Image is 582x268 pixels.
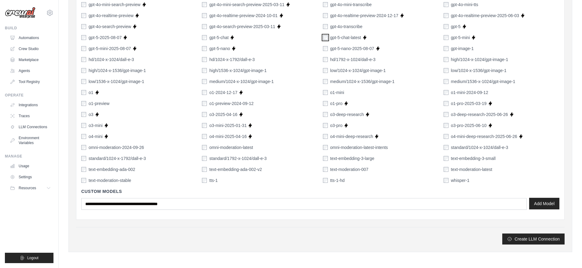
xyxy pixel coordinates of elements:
label: gpt-5 [451,24,461,30]
label: gpt-4o-mini-search-preview-2025-03-11 [209,2,284,8]
label: omni-moderation-latest [209,144,253,150]
input: standard/1024-x-1024/dall-e-3 [444,145,448,150]
label: o1-preview-2024-09-12 [209,100,254,107]
input: omni-moderation-2024-09-26 [81,145,86,150]
input: gpt-4o-search-preview-2025-03-11 [202,24,207,29]
label: medium/1536-x-1024/gpt-image-1 [451,78,515,85]
label: standard/1792-x-1024/dall-e-3 [209,155,267,161]
label: gpt-4o-transcribe [330,24,363,30]
label: o3 [89,111,93,118]
label: o1-pro-2025-03-19 [451,100,487,107]
label: o3-deep-research-2025-06-26 [451,111,508,118]
label: o1-mini [330,89,344,96]
input: gpt-5 [444,24,448,29]
label: gpt-4o-realtime-preview-2024-12-17 [330,13,398,19]
label: text-embedding-ada-002-v2 [209,166,262,172]
div: Manage [5,154,53,159]
label: gpt-4o-search-preview [89,24,131,30]
label: o3-pro-2025-06-10 [451,122,487,129]
input: text-embedding-ada-002 [81,167,86,172]
input: o1-preview-2024-09-12 [202,101,207,106]
div: Operate [5,93,53,98]
a: Integrations [7,100,53,110]
label: medium/1024-x-1024/gpt-image-1 [209,78,274,85]
label: high/1024-x-1024/gpt-image-1 [451,56,508,63]
label: high/1536-x-1024/gpt-image-1 [209,67,267,74]
input: o3-mini [81,123,86,128]
label: gpt-5-nano-2025-08-07 [330,45,374,52]
input: gpt-4o-realtime-preview [81,13,86,18]
label: gpt-5-chat-latest [330,34,361,41]
input: o4-mini-deep-research [323,134,328,139]
label: o3-mini [89,122,103,129]
a: Environment Variables [7,133,53,148]
label: standard/1024-x-1024/dall-e-3 [451,144,508,150]
input: o4-mini-deep-research-2025-06-26 [444,134,448,139]
label: o3-pro [330,122,342,129]
input: gpt-4o-realtime-preview-2024-10-01 [202,13,207,18]
input: hd/1024-x-1792/dall-e-3 [202,57,207,62]
label: o4-mini-deep-research [330,133,373,139]
label: gpt-4o-mini-tts [451,2,478,8]
label: omni-moderation-latest-intents [330,144,388,150]
label: hd/1024-x-1024/dall-e-3 [89,56,134,63]
input: medium/1536-x-1024/gpt-image-1 [444,79,448,84]
a: Marketplace [7,55,53,65]
label: text-moderation-stable [89,177,131,183]
input: omni-moderation-latest-intents [323,145,328,150]
input: tts-1-hd [323,178,328,183]
label: hd/1792-x-1024/dall-e-3 [330,56,376,63]
input: gpt-4o-mini-tts [444,2,448,7]
label: gpt-5-2025-08-07 [89,34,122,41]
input: gpt-5-nano [202,46,207,51]
input: o3-2025-04-16 [202,112,207,117]
label: gpt-5-chat [209,34,229,41]
label: gpt-image-1 [451,45,474,52]
label: low/1536-x-1024/gpt-image-1 [89,78,144,85]
input: standard/1792-x-1024/dall-e-3 [202,156,207,161]
input: o4-mini-2025-04-16 [202,134,207,139]
input: gpt-4o-mini-transcribe [323,2,328,7]
label: whisper-1 [451,177,470,183]
a: Tool Registry [7,77,53,87]
input: gpt-5-mini-2025-08-07 [81,46,86,51]
label: tts-1-hd [330,177,345,183]
input: o3-deep-research-2025-06-26 [444,112,448,117]
label: gpt-4o-realtime-preview-2024-10-01 [209,13,277,19]
input: gpt-4o-mini-search-preview-2025-03-11 [202,2,207,7]
input: low/1024-x-1536/gpt-image-1 [444,68,448,73]
button: Add Model [529,198,559,209]
input: o3-pro-2025-06-10 [444,123,448,128]
input: text-embedding-ada-002-v2 [202,167,207,172]
a: Settings [7,172,53,182]
label: text-moderation-007 [330,166,368,172]
label: text-embedding-3-large [330,155,375,161]
input: high/1024-x-1024/gpt-image-1 [444,57,448,62]
span: Logout [27,255,38,260]
input: o4-mini [81,134,86,139]
input: medium/1024-x-1024/gpt-image-1 [202,79,207,84]
input: gpt-image-1 [444,46,448,51]
label: gpt-4o-mini-transcribe [330,2,372,8]
input: gpt-4o-realtime-preview-2024-12-17 [323,13,328,18]
label: medium/1024-x-1536/gpt-image-1 [330,78,395,85]
label: o3-2025-04-16 [209,111,237,118]
button: Resources [7,183,53,193]
label: gpt-5-nano [209,45,230,52]
input: text-moderation-007 [323,167,328,172]
label: tts-1 [209,177,218,183]
input: low/1536-x-1024/gpt-image-1 [81,79,86,84]
input: hd/1792-x-1024/dall-e-3 [323,57,328,62]
input: o3-mini-2025-01-31 [202,123,207,128]
button: Create LLM Connection [502,234,565,244]
label: o1-mini-2024-09-12 [451,89,488,96]
a: LLM Connections [7,122,53,132]
label: gpt-4o-realtime-preview-2025-06-03 [451,13,519,19]
input: o1-mini-2024-09-12 [444,90,448,95]
input: o1-preview [81,101,86,106]
label: gpt-5-mini [451,34,470,41]
label: o1-pro [330,100,342,107]
input: o1-mini [323,90,328,95]
input: tts-1 [202,178,207,183]
label: o4-mini [89,133,103,139]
